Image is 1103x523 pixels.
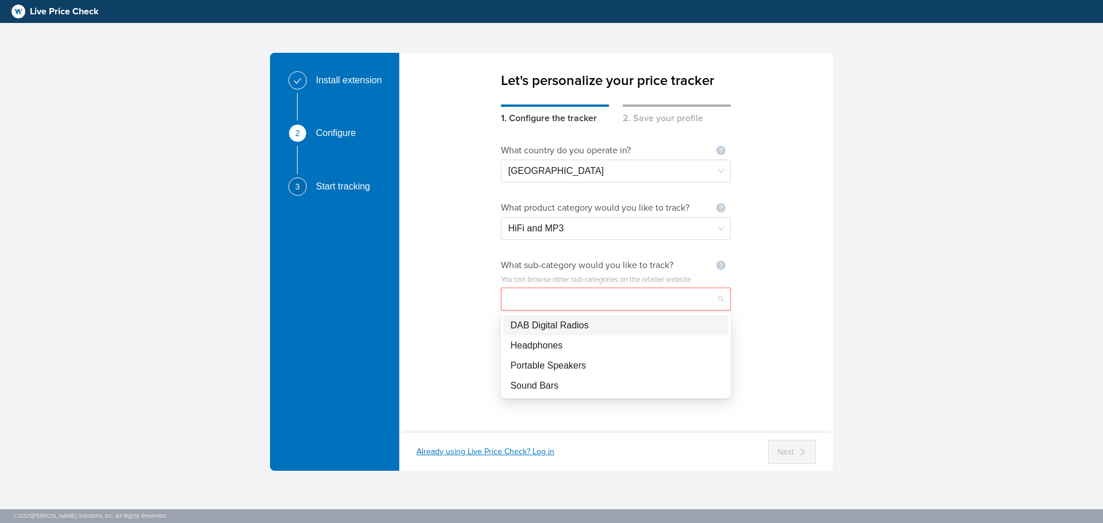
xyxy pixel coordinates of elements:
[501,201,701,215] div: What product category would you like to track?
[501,258,688,272] div: What sub-category would you like to track?
[716,261,726,270] span: question-circle
[416,446,554,458] div: Already using Live Price Check? Log in
[510,338,722,352] div: Headphones
[316,124,365,142] div: Configure
[623,104,731,125] div: 2. Save your profile
[503,355,728,375] div: Portable Speakers
[510,318,722,332] div: DAB Digital Radios
[510,378,722,393] div: Sound Bars
[295,183,300,191] span: 3
[508,160,724,182] span: Germany
[316,177,379,196] div: Start tracking
[503,375,728,396] div: Sound Bars
[508,218,724,239] span: HiFi and MP3
[503,315,728,335] div: DAB Digital Radios
[11,5,25,18] img: logo
[316,71,391,90] div: Install extension
[510,358,722,373] div: Portable Speakers
[501,104,609,125] div: 1. Configure the tracker
[501,53,731,91] div: Let's personalize your price tracker
[503,335,728,355] div: Headphones
[501,274,731,286] div: You can browse other sub-categories on the retailer website
[30,5,99,18] span: Live Price Check
[716,146,726,155] span: question-circle
[501,144,645,157] div: What country do you operate in?
[295,129,300,137] span: 2
[294,77,302,85] span: check
[716,203,726,212] span: question-circle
